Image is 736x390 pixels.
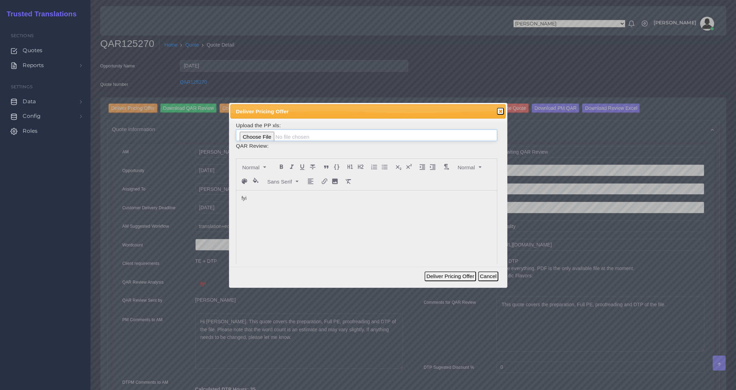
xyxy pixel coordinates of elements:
[23,98,36,105] span: Data
[23,47,42,54] span: Quotes
[5,58,85,73] a: Reports
[11,84,33,89] span: Settings
[236,121,498,141] td: Upload the PP xls:
[236,141,498,150] td: QAR Review:
[5,94,85,109] a: Data
[23,62,44,69] span: Reports
[242,195,492,202] p: fyi
[236,107,474,115] span: Deliver Pricing Offer
[425,271,476,281] button: Deliver Pricing Offer
[2,10,77,18] h2: Trusted Translations
[2,8,77,20] a: Trusted Translations
[5,124,85,138] a: Roles
[23,127,38,135] span: Roles
[5,43,85,58] a: Quotes
[497,108,504,115] button: Close
[11,33,34,38] span: Sections
[23,112,41,120] span: Config
[478,271,498,281] button: Cancel
[5,109,85,123] a: Config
